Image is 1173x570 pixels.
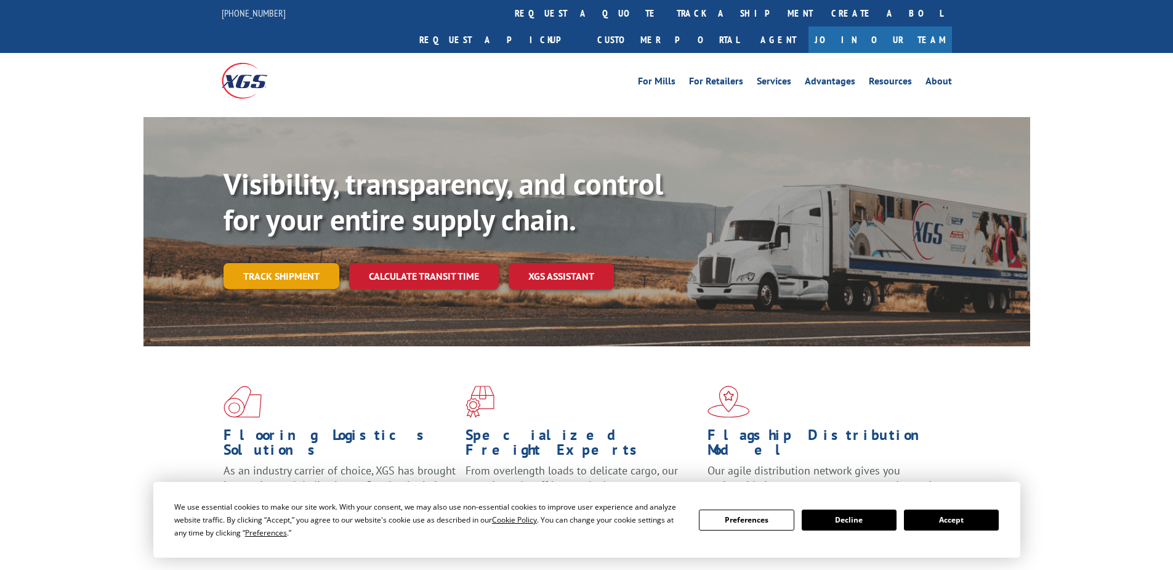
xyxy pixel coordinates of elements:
a: For Mills [638,76,675,90]
a: Agent [748,26,808,53]
a: Services [757,76,791,90]
p: From overlength loads to delicate cargo, our experienced staff knows the best way to move your fr... [466,463,698,518]
a: Advantages [805,76,855,90]
a: Calculate transit time [349,263,499,290]
h1: Flagship Distribution Model [707,428,940,463]
h1: Flooring Logistics Solutions [224,428,456,463]
a: Join Our Team [808,26,952,53]
a: Track shipment [224,263,339,289]
button: Preferences [699,510,794,531]
span: Cookie Policy [492,515,537,525]
img: xgs-icon-flagship-distribution-model-red [707,386,750,418]
span: Preferences [245,527,287,538]
button: Accept [904,510,999,531]
div: Cookie Consent Prompt [153,482,1020,558]
a: XGS ASSISTANT [509,263,614,290]
div: We use essential cookies to make our site work. With your consent, we may also use non-essential ... [174,500,684,539]
span: As an industry carrier of choice, XGS has brought innovation and dedication to flooring logistics... [224,463,456,507]
h1: Specialized Freight Experts [466,428,698,463]
span: Our agile distribution network gives you nationwide inventory management on demand. [707,463,934,492]
b: Visibility, transparency, and control for your entire supply chain. [224,165,663,238]
img: xgs-icon-focused-on-flooring-red [466,386,494,418]
a: Customer Portal [588,26,748,53]
a: For Retailers [689,76,743,90]
a: About [925,76,952,90]
button: Decline [802,510,897,531]
img: xgs-icon-total-supply-chain-intelligence-red [224,386,262,418]
a: Resources [869,76,912,90]
a: [PHONE_NUMBER] [222,7,286,19]
a: Request a pickup [410,26,588,53]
